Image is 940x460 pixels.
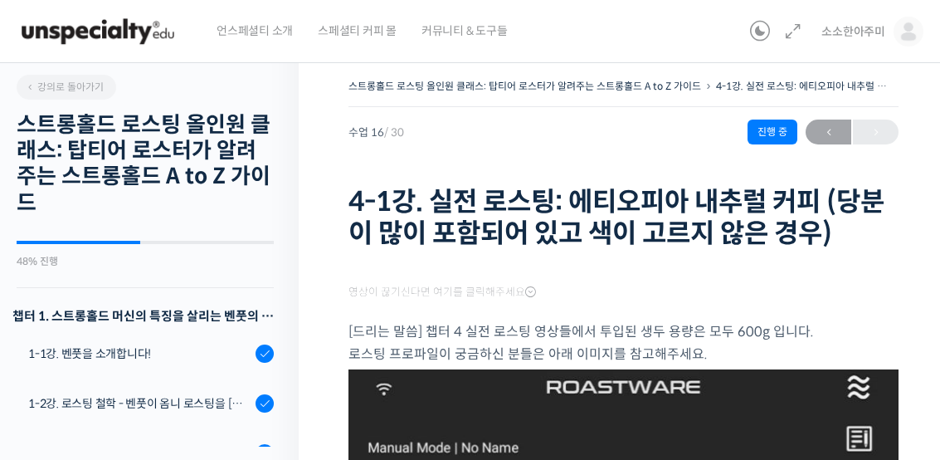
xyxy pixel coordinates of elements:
[17,75,116,100] a: 강의로 돌아가기
[348,127,404,138] span: 수업 16
[821,24,885,39] span: 소소한아주미
[12,305,274,327] h3: 챕터 1. 스트롱홀드 머신의 특징을 살리는 벤풋의 로스팅 방식
[17,112,274,216] h2: 스트롱홀드 로스팅 올인원 클래스: 탑티어 로스터가 알려주는 스트롱홀드 A to Z 가이드
[28,345,251,363] div: 1-1강. 벤풋을 소개합니다!
[748,120,797,144] div: 진행 중
[806,121,851,144] span: ←
[348,321,899,365] p: [드리는 말씀] 챕터 4 실전 로스팅 영상들에서 투입된 생두 용량은 모두 600g 입니다. 로스팅 프로파일이 궁금하신 분들은 아래 이미지를 참고해주세요.
[384,125,404,139] span: / 30
[348,286,536,299] span: 영상이 끊기신다면 여기를 클릭해주세요
[348,186,899,250] h1: 4-1강. 실전 로스팅: 에티오피아 내추럴 커피 (당분이 많이 포함되어 있고 색이 고르지 않은 경우)
[17,257,274,267] div: 48% 진행
[28,394,251,413] div: 1-2강. 로스팅 철학 - 벤풋이 옴니 로스팅을 [DATE] 않는 이유
[348,80,701,92] a: 스트롱홀드 로스팅 올인원 클래스: 탑티어 로스터가 알려주는 스트롱홀드 A to Z 가이드
[25,81,104,93] span: 강의로 돌아가기
[806,120,851,144] a: ←이전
